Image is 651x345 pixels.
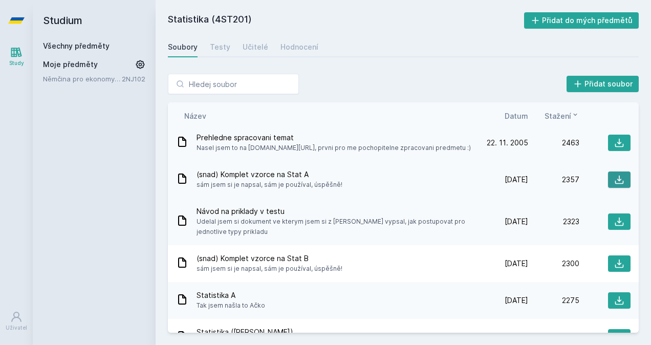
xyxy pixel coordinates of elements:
[168,12,524,29] h2: Statistika (4ST201)
[505,217,528,227] span: [DATE]
[197,180,342,190] span: sám jsem si je napsal, sám je používal, úspěšně!
[528,175,579,185] div: 2357
[528,217,579,227] div: 2323
[197,206,473,217] span: Návod na priklady v testu
[528,138,579,148] div: 2463
[168,37,198,57] a: Soubory
[197,217,473,237] span: Udelal jsem si dokument ve kterym jsem si z [PERSON_NAME] vypsal, jak postupovat pro jednotlive t...
[505,295,528,306] span: [DATE]
[524,12,639,29] button: Přidat do mých předmětů
[9,59,24,67] div: Study
[197,143,471,153] span: Nasel jsem to na [DOMAIN_NAME][URL], prvni pro me pochopitelne zpracovani predmetu :)
[545,111,571,121] span: Stažení
[528,295,579,306] div: 2275
[184,111,206,121] button: Název
[487,138,528,148] span: 22. 11. 2005
[197,253,342,264] span: (snad) Komplet vzorce na Stat B
[122,75,145,83] a: 2NJ102
[197,133,471,143] span: Prehledne spracovani temat
[505,332,528,342] span: [DATE]
[505,111,528,121] button: Datum
[505,175,528,185] span: [DATE]
[210,42,230,52] div: Testy
[197,169,342,180] span: (snad) Komplet vzorce na Stat A
[528,258,579,269] div: 2300
[6,324,27,332] div: Uživatel
[197,264,342,274] span: sám jsem si je napsal, sám je používal, úspěšně!
[43,59,98,70] span: Moje předměty
[197,300,265,311] span: Tak jsem našla to Ačko
[545,111,579,121] button: Stažení
[197,327,293,337] span: Statistika ([PERSON_NAME])
[197,290,265,300] span: Statistika A
[2,306,31,337] a: Uživatel
[567,76,639,92] button: Přidat soubor
[528,332,579,342] div: 2272
[210,37,230,57] a: Testy
[168,74,299,94] input: Hledej soubor
[280,42,318,52] div: Hodnocení
[243,37,268,57] a: Učitelé
[168,42,198,52] div: Soubory
[43,41,110,50] a: Všechny předměty
[505,258,528,269] span: [DATE]
[2,41,31,72] a: Study
[243,42,268,52] div: Učitelé
[280,37,318,57] a: Hodnocení
[43,74,122,84] a: Němčina pro ekonomy - základní úroveň 2 (A1/A2)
